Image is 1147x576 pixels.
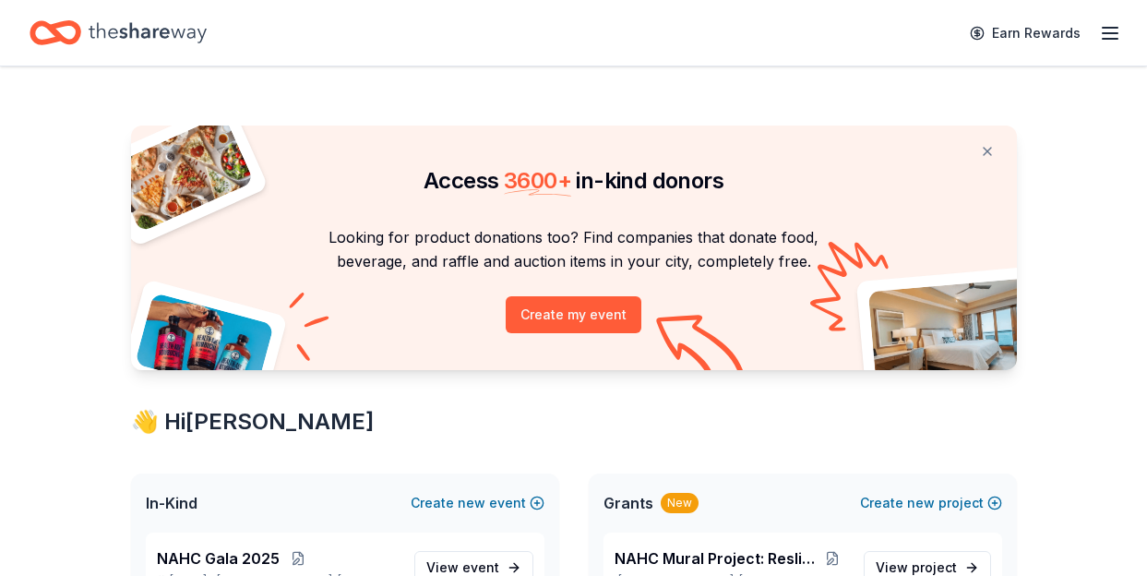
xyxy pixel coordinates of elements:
[656,315,748,384] img: Curvy arrow
[458,492,485,514] span: new
[860,492,1002,514] button: Createnewproject
[506,296,641,333] button: Create my event
[615,547,816,570] span: NAHC Mural Project: Reslience
[146,492,197,514] span: In-Kind
[462,559,499,575] span: event
[30,11,207,54] a: Home
[959,17,1092,50] a: Earn Rewards
[907,492,935,514] span: new
[424,167,723,194] span: Access in-kind donors
[603,492,653,514] span: Grants
[131,407,1017,437] div: 👋 Hi [PERSON_NAME]
[504,167,571,194] span: 3600 +
[110,114,254,233] img: Pizza
[912,559,957,575] span: project
[153,225,995,274] p: Looking for product donations too? Find companies that donate food, beverage, and raffle and auct...
[157,547,280,570] span: NAHC Gala 2025
[411,492,544,514] button: Createnewevent
[661,493,699,513] div: New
